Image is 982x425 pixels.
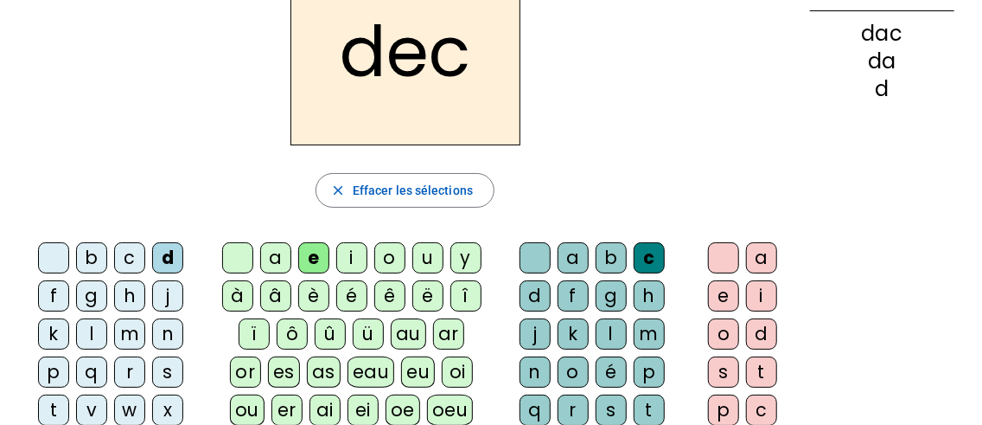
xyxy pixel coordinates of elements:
div: c [114,242,145,274]
div: d [746,319,777,350]
div: a [260,242,291,274]
div: es [268,357,300,388]
div: f [38,280,69,312]
div: m [634,319,665,350]
div: p [634,357,665,388]
div: î [450,280,481,312]
div: à [222,280,253,312]
div: û [315,319,346,350]
div: è [298,280,329,312]
div: o [708,319,739,350]
div: â [260,280,291,312]
div: l [596,319,627,350]
div: s [708,357,739,388]
span: Effacer les sélections [353,180,473,201]
div: k [38,319,69,350]
div: h [114,280,145,312]
div: g [596,280,627,312]
div: o [558,357,589,388]
div: o [374,242,405,274]
div: é [596,357,627,388]
div: r [114,357,145,388]
div: h [634,280,665,312]
div: a [746,242,777,274]
div: s [152,357,183,388]
div: é [336,280,367,312]
div: da [810,51,954,72]
div: oi [442,357,473,388]
div: i [746,280,777,312]
div: ë [412,280,443,312]
div: e [708,280,739,312]
div: d [520,280,551,312]
div: e [298,242,329,274]
div: eau [348,357,395,388]
div: eu [401,357,435,388]
div: a [558,242,589,274]
div: n [520,357,551,388]
div: dac [810,23,954,44]
div: m [114,319,145,350]
div: ê [374,280,405,312]
div: ü [353,319,384,350]
mat-icon: close [330,183,346,198]
div: u [412,242,443,274]
div: i [336,242,367,274]
div: d [810,79,954,100]
div: l [76,319,107,350]
div: g [76,280,107,312]
div: f [558,280,589,312]
div: y [450,242,481,274]
div: or [230,357,261,388]
div: b [596,242,627,274]
div: j [520,319,551,350]
div: au [391,319,426,350]
div: t [746,357,777,388]
div: b [76,242,107,274]
div: c [634,242,665,274]
div: j [152,280,183,312]
div: ar [433,319,464,350]
div: ï [239,319,270,350]
div: n [152,319,183,350]
button: Effacer les sélections [316,173,494,208]
div: ô [277,319,308,350]
div: q [76,357,107,388]
div: as [307,357,341,388]
div: k [558,319,589,350]
div: d [152,242,183,274]
div: p [38,357,69,388]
